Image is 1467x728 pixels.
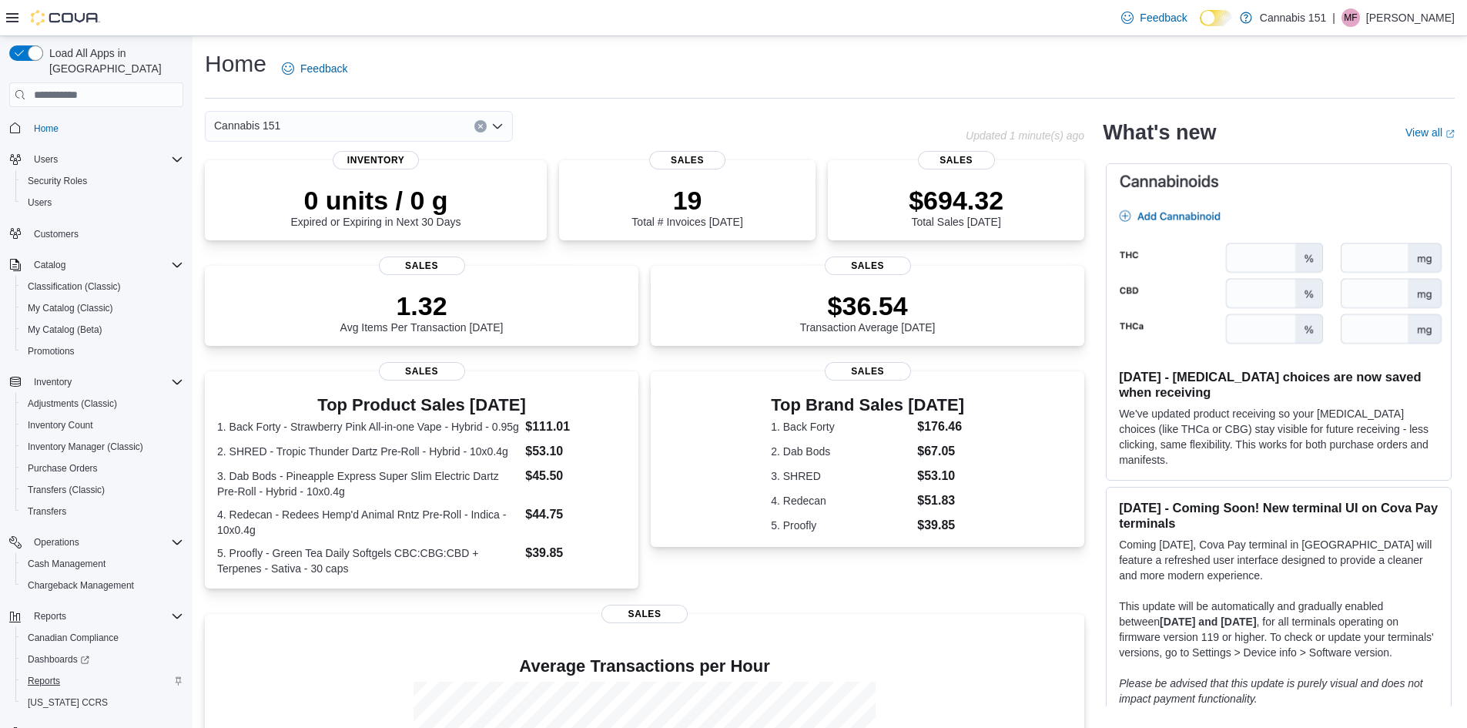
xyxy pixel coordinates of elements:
[22,650,183,669] span: Dashboards
[217,657,1072,676] h4: Average Transactions per Hour
[3,606,189,627] button: Reports
[15,341,189,362] button: Promotions
[28,373,78,391] button: Inventory
[291,185,461,216] p: 0 units / 0 g
[15,276,189,297] button: Classification (Classic)
[1405,126,1455,139] a: View allExternal link
[28,558,106,570] span: Cash Management
[15,393,189,414] button: Adjustments (Classic)
[22,459,104,478] a: Purchase Orders
[1445,129,1455,139] svg: External link
[28,256,72,274] button: Catalog
[34,610,66,622] span: Reports
[217,396,626,414] h3: Top Product Sales [DATE]
[15,501,189,522] button: Transfers
[22,193,183,212] span: Users
[15,170,189,192] button: Security Roles
[22,481,111,499] a: Transfers (Classic)
[22,277,183,296] span: Classification (Classic)
[800,290,936,321] p: $36.54
[525,418,626,436] dd: $111.01
[22,693,114,712] a: [US_STATE] CCRS
[1119,500,1439,531] h3: [DATE] - Coming Soon! New terminal UI on Cova Pay terminals
[22,320,183,339] span: My Catalog (Beta)
[22,629,183,647] span: Canadian Compliance
[771,419,911,434] dt: 1. Back Forty
[771,493,911,508] dt: 4. Redecan
[340,290,504,334] div: Avg Items Per Transaction [DATE]
[1366,8,1455,27] p: [PERSON_NAME]
[28,462,98,475] span: Purchase Orders
[34,376,72,388] span: Inventory
[28,373,183,391] span: Inventory
[909,185,1003,216] p: $694.32
[771,518,911,533] dt: 5. Proofly
[15,575,189,596] button: Chargeback Management
[22,629,125,647] a: Canadian Compliance
[22,576,140,595] a: Chargeback Management
[34,536,79,549] span: Operations
[15,436,189,458] button: Inventory Manager (Classic)
[31,10,100,25] img: Cova
[1119,599,1439,660] p: This update will be automatically and gradually enabled between , for all terminals operating on ...
[34,259,65,271] span: Catalog
[217,545,519,576] dt: 5. Proofly - Green Tea Daily Softgels CBC:CBG:CBD + Terpenes - Sativa - 30 caps
[28,441,143,453] span: Inventory Manager (Classic)
[22,672,66,690] a: Reports
[3,254,189,276] button: Catalog
[1260,8,1326,27] p: Cannabis 151
[918,151,995,169] span: Sales
[22,172,93,190] a: Security Roles
[28,224,183,243] span: Customers
[3,116,189,139] button: Home
[28,225,85,243] a: Customers
[825,257,911,275] span: Sales
[3,371,189,393] button: Inventory
[22,342,81,361] a: Promotions
[3,532,189,553] button: Operations
[1332,8,1335,27] p: |
[1103,120,1216,145] h2: What's new
[22,193,58,212] a: Users
[22,576,183,595] span: Chargeback Management
[28,675,60,687] span: Reports
[474,120,487,133] button: Clear input
[22,693,183,712] span: Washington CCRS
[28,324,102,336] span: My Catalog (Beta)
[28,533,85,552] button: Operations
[28,419,93,431] span: Inventory Count
[525,467,626,485] dd: $45.50
[34,153,58,166] span: Users
[28,398,117,410] span: Adjustments (Classic)
[22,555,112,573] a: Cash Management
[15,458,189,479] button: Purchase Orders
[1115,2,1193,33] a: Feedback
[379,362,465,381] span: Sales
[22,277,127,296] a: Classification (Classic)
[333,151,419,169] span: Inventory
[22,502,72,521] a: Transfers
[276,53,353,84] a: Feedback
[1119,406,1439,468] p: We've updated product receiving so your [MEDICAL_DATA] choices (like THCa or CBG) stay visible fo...
[631,185,742,216] p: 19
[43,45,183,76] span: Load All Apps in [GEOGRAPHIC_DATA]
[771,396,964,414] h3: Top Brand Sales [DATE]
[631,185,742,228] div: Total # Invoices [DATE]
[15,479,189,501] button: Transfers (Classic)
[217,468,519,499] dt: 3. Dab Bods - Pineapple Express Super Slim Electric Dartz Pre-Roll - Hybrid - 10x0.4g
[909,185,1003,228] div: Total Sales [DATE]
[1200,26,1201,27] span: Dark Mode
[28,653,89,666] span: Dashboards
[217,444,519,459] dt: 2. SHRED - Tropic Thunder Dartz Pre-Roll - Hybrid - 10x0.4g
[22,320,109,339] a: My Catalog (Beta)
[15,414,189,436] button: Inventory Count
[205,49,266,79] h1: Home
[22,459,183,478] span: Purchase Orders
[15,692,189,713] button: [US_STATE] CCRS
[525,442,626,461] dd: $53.10
[3,223,189,245] button: Customers
[28,302,113,314] span: My Catalog (Classic)
[22,438,149,456] a: Inventory Manager (Classic)
[28,256,183,274] span: Catalog
[800,290,936,334] div: Transaction Average [DATE]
